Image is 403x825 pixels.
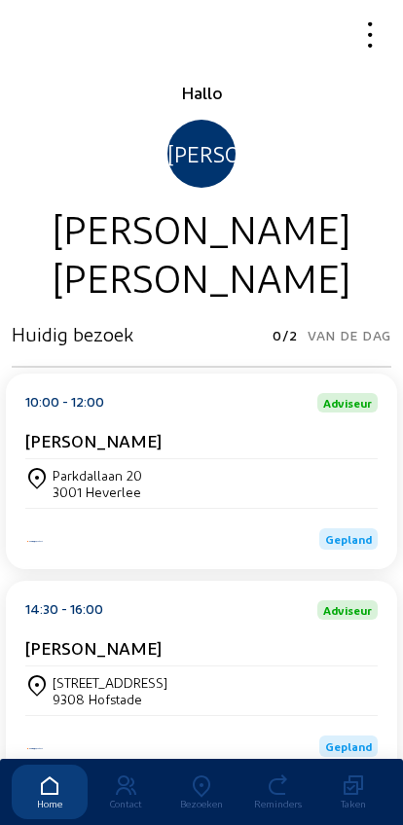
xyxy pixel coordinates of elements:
h3: Huidig bezoek [12,322,133,345]
a: Bezoeken [164,765,239,819]
div: 3001 Heverlee [53,484,142,500]
a: Reminders [239,765,315,819]
img: Energy Protect Ramen & Deuren [25,746,45,751]
a: Home [12,765,88,819]
a: Taken [315,765,391,819]
div: Contact [88,798,164,809]
span: Adviseur [323,604,372,616]
span: Gepland [325,532,372,546]
div: 9308 Hofstade [53,691,167,707]
div: Home [12,798,88,809]
div: Reminders [239,798,315,809]
div: Parkdallaan 20 [53,467,142,484]
div: Hallo [12,81,391,104]
span: Van de dag [308,322,391,349]
div: [STREET_ADDRESS] [53,674,167,691]
cam-card-title: [PERSON_NAME] [25,637,162,658]
a: Contact [88,765,164,819]
div: Bezoeken [164,798,239,809]
img: Energy Protect Ramen & Deuren [25,539,45,544]
div: 14:30 - 16:00 [25,600,103,620]
span: 0/2 [273,322,298,349]
div: [PERSON_NAME] [12,252,391,301]
div: 10:00 - 12:00 [25,393,104,412]
div: [PERSON_NAME] [167,120,236,188]
span: Gepland [325,739,372,753]
div: [PERSON_NAME] [12,203,391,252]
span: Adviseur [323,397,372,409]
cam-card-title: [PERSON_NAME] [25,430,162,450]
div: Taken [315,798,391,809]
